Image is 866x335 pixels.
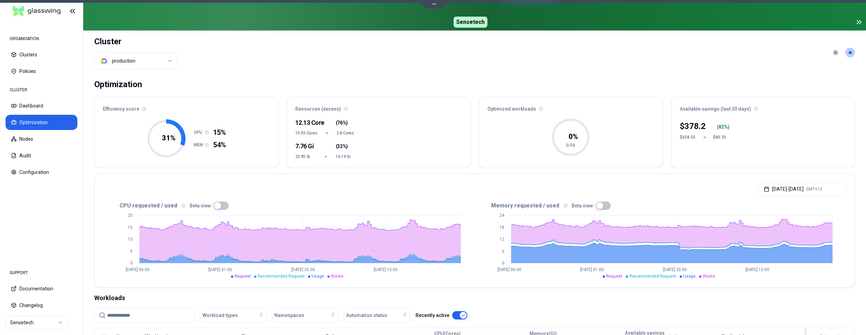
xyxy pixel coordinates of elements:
[499,237,504,242] tspan: 12
[258,274,305,279] span: Recommended Request
[6,32,77,46] div: ORGANISATION
[566,143,575,148] tspan: 0/54
[190,203,212,208] label: Beta view:
[6,83,77,97] div: CLUSTER
[336,154,356,159] span: 16.19 Gi
[162,134,175,142] tspan: 31 %
[703,274,715,279] span: Waste
[295,141,316,151] div: 7.76 Gi
[6,165,77,180] button: Configuration
[606,274,622,279] span: Request
[295,118,316,128] div: 12.13 Core
[758,182,846,196] button: [DATE]-[DATE]GMT+12
[194,142,205,148] h1: MEM
[6,47,77,62] button: Clusters
[130,261,133,266] tspan: 0
[235,274,251,279] span: Request
[499,225,504,230] tspan: 18
[295,154,316,159] span: 23.95 Gi
[337,119,346,126] span: 76%
[6,298,77,313] button: Changelog
[344,308,410,322] button: Automation status
[572,203,594,208] label: Beta view:
[6,148,77,163] button: Audit
[569,132,578,141] tspan: 0 %
[719,123,724,130] p: 82
[94,293,855,303] div: Workloads
[580,267,604,272] tspan: [DATE] 01:00
[126,267,150,272] tspan: [DATE] 06:00
[502,261,504,266] tspan: 0
[213,140,226,150] span: 54%
[717,123,730,130] div: ( %)
[663,267,687,272] tspan: [DATE] 20:00
[287,97,470,117] div: Resources (excess)
[331,274,343,279] span: Waste
[6,98,77,113] button: Dashboard
[312,274,324,279] span: Usage
[684,121,706,132] p: 378.2
[497,267,521,272] tspan: [DATE] 06:00
[629,274,676,279] span: Recommended Request
[208,267,232,272] tspan: [DATE] 01:00
[128,213,133,218] tspan: 20
[95,97,278,117] div: Efficiency score
[295,130,317,136] span: 15.93 Cores
[202,312,238,319] span: Workload types
[475,202,846,210] div: Memory requested / used
[454,17,487,28] span: Sensetech
[346,312,387,319] span: Automation status
[6,131,77,147] button: Nodes
[6,266,77,280] div: SUPPORT
[745,267,769,272] tspan: [DATE] 15:00
[130,249,133,254] tspan: 5
[374,267,398,272] tspan: [DATE] 15:00
[479,97,663,117] div: Optimized workloads
[101,57,107,64] img: gcp
[94,36,177,47] h1: Cluster
[336,130,356,136] span: 3.8 Cores
[103,202,475,210] div: CPU requested / used
[502,249,504,254] tspan: 6
[806,186,822,192] span: GMT+12
[337,143,346,150] span: 32%
[6,281,77,296] button: Documentation
[128,237,133,242] tspan: 10
[6,115,77,130] button: Optimization
[680,134,696,140] div: $458.55
[272,308,338,322] button: Namespaces
[336,119,348,126] span: ( )
[683,274,696,279] span: Usage
[672,97,855,117] div: Available savings (last 30 days)
[94,53,177,69] button: Select a value
[128,225,133,230] tspan: 15
[112,57,135,64] div: production
[194,130,205,135] h1: CPU
[274,312,304,319] span: Namespaces
[94,77,142,91] div: Optimization
[6,64,77,79] button: Policies
[680,121,706,132] div: $
[213,128,226,137] span: 15%
[336,143,348,150] span: ( )
[713,134,730,140] div: $80.35
[499,213,505,218] tspan: 24
[200,308,266,322] button: Workload types
[10,3,64,19] img: GlassWing
[291,267,315,272] tspan: [DATE] 20:00
[416,313,449,318] label: Recently active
